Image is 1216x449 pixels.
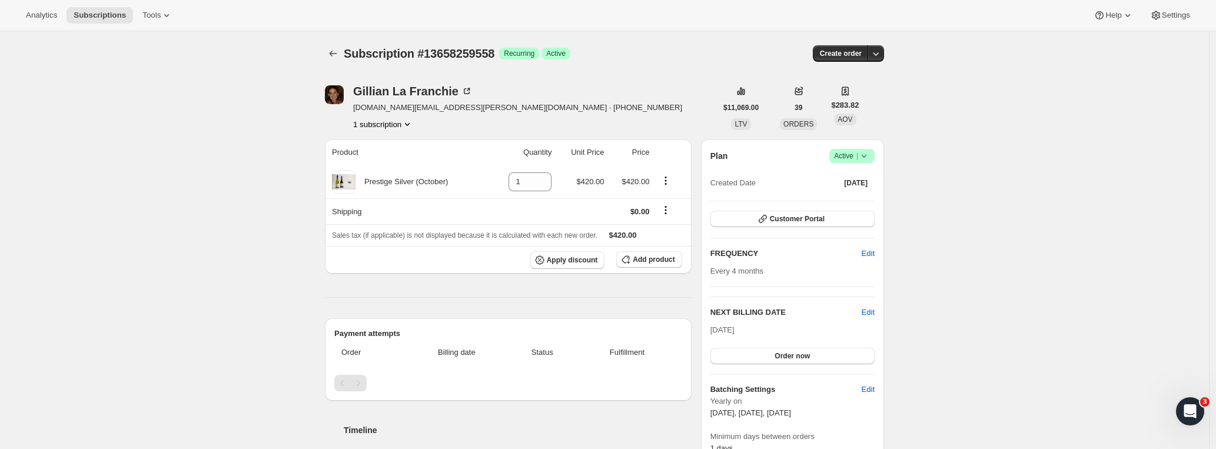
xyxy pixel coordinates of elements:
[856,151,858,161] span: |
[356,176,448,188] div: Prestige Silver (October)
[344,424,692,436] h2: Timeline
[710,248,862,260] h2: FREQUENCY
[710,348,875,364] button: Order now
[504,49,534,58] span: Recurring
[710,177,756,189] span: Created Date
[19,7,64,24] button: Analytics
[795,103,802,112] span: 39
[490,139,556,165] th: Quantity
[547,255,598,265] span: Apply discount
[1176,397,1204,425] iframe: Intercom live chat
[332,231,597,240] span: Sales tax (if applicable) is not displayed because it is calculated with each new order.
[710,267,763,275] span: Every 4 months
[344,47,494,60] span: Subscription #13658259558
[353,102,682,114] span: [DOMAIN_NAME][EMAIL_ADDRESS][PERSON_NAME][DOMAIN_NAME] · [PHONE_NUMBER]
[579,347,675,358] span: Fulfillment
[353,85,473,97] div: Gillian La Franchie
[609,231,637,240] span: $420.00
[325,198,490,224] th: Shipping
[775,351,810,361] span: Order now
[608,139,653,165] th: Price
[813,45,869,62] button: Create order
[820,49,862,58] span: Create order
[838,115,852,124] span: AOV
[325,139,490,165] th: Product
[622,177,649,186] span: $420.00
[710,384,862,395] h6: Batching Settings
[710,408,791,417] span: [DATE], [DATE], [DATE]
[633,255,675,264] span: Add product
[770,214,825,224] span: Customer Portal
[334,328,682,340] h2: Payment attempts
[716,99,766,116] button: $11,069.00
[67,7,133,24] button: Subscriptions
[530,251,605,269] button: Apply discount
[656,204,675,217] button: Shipping actions
[577,177,604,186] span: $420.00
[1087,7,1140,24] button: Help
[710,150,728,162] h2: Plan
[408,347,506,358] span: Billing date
[723,103,759,112] span: $11,069.00
[325,45,341,62] button: Subscriptions
[656,174,675,187] button: Product actions
[616,251,682,268] button: Add product
[862,307,875,318] button: Edit
[74,11,126,20] span: Subscriptions
[26,11,57,20] span: Analytics
[1162,11,1190,20] span: Settings
[555,139,607,165] th: Unit Price
[546,49,566,58] span: Active
[831,99,859,111] span: $283.82
[325,85,344,104] span: Gillian La Franchie
[142,11,161,20] span: Tools
[353,118,413,130] button: Product actions
[783,120,813,128] span: ORDERS
[710,211,875,227] button: Customer Portal
[855,380,882,399] button: Edit
[710,307,862,318] h2: NEXT BILLING DATE
[844,178,868,188] span: [DATE]
[710,431,875,443] span: Minimum days between orders
[862,248,875,260] span: Edit
[1200,397,1210,407] span: 3
[837,175,875,191] button: [DATE]
[788,99,809,116] button: 39
[735,120,747,128] span: LTV
[135,7,180,24] button: Tools
[334,340,405,365] th: Order
[710,395,875,407] span: Yearly on
[512,347,572,358] span: Status
[710,325,735,334] span: [DATE]
[630,207,650,216] span: $0.00
[834,150,870,162] span: Active
[334,375,682,391] nav: Pagination
[1143,7,1197,24] button: Settings
[862,384,875,395] span: Edit
[1105,11,1121,20] span: Help
[855,244,882,263] button: Edit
